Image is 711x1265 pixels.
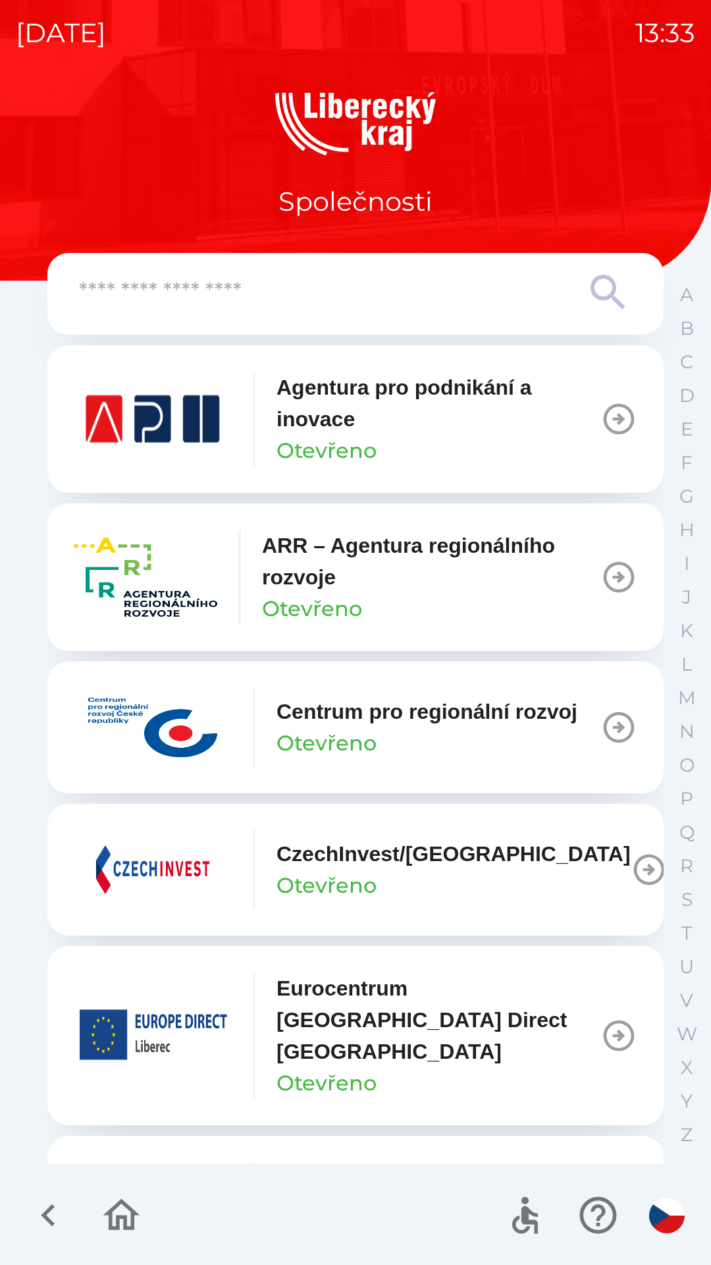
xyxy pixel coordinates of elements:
[276,972,600,1067] p: Eurocentrum [GEOGRAPHIC_DATA] Direct [GEOGRAPHIC_DATA]
[679,384,695,407] p: D
[670,1084,703,1118] button: Y
[670,614,703,648] button: K
[670,883,703,916] button: S
[670,984,703,1017] button: V
[47,92,664,155] img: Logo
[680,855,693,878] p: R
[681,1123,693,1146] p: Z
[679,955,694,978] p: U
[670,782,703,816] button: P
[670,748,703,782] button: O
[670,278,703,312] button: A
[670,715,703,748] button: N
[670,916,703,950] button: T
[276,435,377,466] p: Otevřeno
[679,821,695,844] p: Q
[670,412,703,446] button: E
[677,1023,697,1046] p: W
[670,816,703,849] button: Q
[276,838,631,870] p: CzechInvest/[GEOGRAPHIC_DATA]
[680,351,693,374] p: C
[670,648,703,681] button: L
[670,1118,703,1152] button: Z
[679,519,695,542] p: H
[681,888,693,911] p: S
[74,688,232,767] img: 68df2704-ae73-4634-9931-9f67bcfb2c74.jpg
[670,312,703,345] button: B
[670,446,703,480] button: F
[681,418,693,441] p: E
[670,681,703,715] button: M
[276,372,600,435] p: Agentura pro podnikání a inovace
[276,727,377,759] p: Otevřeno
[74,996,232,1075] img: 3a1beb4f-d3e5-4b48-851b-8303af1e5a41.png
[278,182,433,221] p: Společnosti
[680,989,693,1012] p: V
[649,1198,685,1233] img: cs flag
[670,345,703,379] button: C
[680,317,694,340] p: B
[276,1067,377,1099] p: Otevřeno
[276,1162,600,1225] p: Eurocentrum [GEOGRAPHIC_DATA]/MMR ČR
[680,787,693,810] p: P
[74,379,232,459] img: 8cbcfca4-daf3-4cd6-a4bc-9a520cce8152.png
[262,593,362,625] p: Otevřeno
[684,552,689,575] p: I
[681,1056,693,1079] p: X
[680,619,693,642] p: K
[679,720,695,743] p: N
[681,451,693,474] p: F
[47,503,664,651] button: ARR – Agentura regionálního rozvojeOtevřeno
[681,1090,693,1113] p: Y
[16,13,106,53] p: [DATE]
[679,485,694,508] p: G
[678,687,696,710] p: M
[682,586,691,609] p: J
[276,870,377,901] p: Otevřeno
[47,345,664,493] button: Agentura pro podnikání a inovaceOtevřeno
[679,754,695,777] p: O
[680,283,693,306] p: A
[670,379,703,412] button: D
[681,922,692,945] p: T
[670,547,703,580] button: I
[670,849,703,883] button: R
[670,580,703,614] button: J
[670,1017,703,1051] button: W
[47,661,664,793] button: Centrum pro regionální rozvojOtevřeno
[276,696,577,727] p: Centrum pro regionální rozvoj
[47,946,664,1125] button: Eurocentrum [GEOGRAPHIC_DATA] Direct [GEOGRAPHIC_DATA]Otevřeno
[670,950,703,984] button: U
[74,830,232,909] img: c927f8d6-c8fa-4bdd-9462-44b487a11e50.png
[635,13,695,53] p: 13:33
[74,538,217,617] img: 157ba001-05af-4362-8ba6-6f64d3b6f433.png
[670,480,703,513] button: G
[47,804,664,936] button: CzechInvest/[GEOGRAPHIC_DATA]Otevřeno
[681,653,692,676] p: L
[670,513,703,547] button: H
[670,1051,703,1084] button: X
[262,530,600,593] p: ARR – Agentura regionálního rozvoje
